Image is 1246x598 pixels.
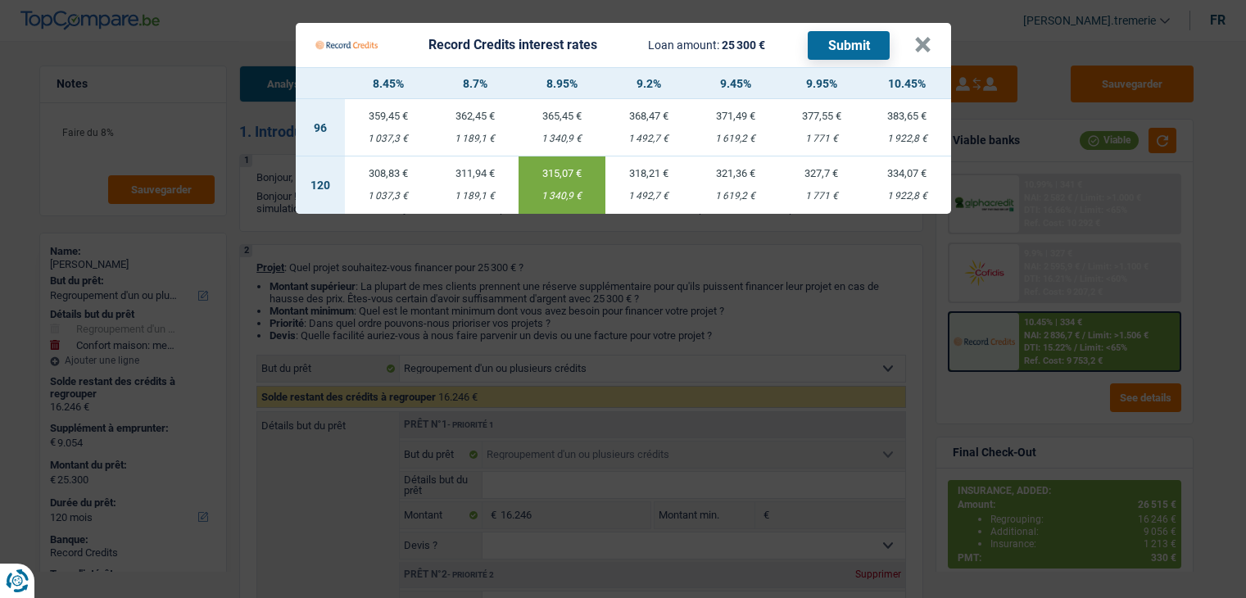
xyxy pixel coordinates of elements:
[692,191,779,202] div: 1 619,2 €
[779,68,864,99] th: 9.95%
[432,111,519,121] div: 362,45 €
[605,134,692,144] div: 1 492,7 €
[863,68,950,99] th: 10.45%
[605,168,692,179] div: 318,21 €
[648,39,719,52] span: Loan amount:
[428,39,597,52] div: Record Credits interest rates
[808,31,890,60] button: Submit
[345,111,432,121] div: 359,45 €
[779,111,864,121] div: 377,55 €
[432,191,519,202] div: 1 189,1 €
[779,168,864,179] div: 327,7 €
[315,29,378,61] img: Record Credits
[863,134,950,144] div: 1 922,8 €
[519,168,605,179] div: 315,07 €
[345,68,432,99] th: 8.45%
[863,168,950,179] div: 334,07 €
[779,191,864,202] div: 1 771 €
[519,191,605,202] div: 1 340,9 €
[914,37,931,53] button: ×
[519,111,605,121] div: 365,45 €
[345,168,432,179] div: 308,83 €
[692,68,779,99] th: 9.45%
[863,191,950,202] div: 1 922,8 €
[605,68,692,99] th: 9.2%
[519,68,605,99] th: 8.95%
[722,39,765,52] span: 25 300 €
[692,111,779,121] div: 371,49 €
[296,99,345,156] td: 96
[432,68,519,99] th: 8.7%
[692,134,779,144] div: 1 619,2 €
[605,191,692,202] div: 1 492,7 €
[432,134,519,144] div: 1 189,1 €
[345,191,432,202] div: 1 037,3 €
[345,134,432,144] div: 1 037,3 €
[692,168,779,179] div: 321,36 €
[432,168,519,179] div: 311,94 €
[779,134,864,144] div: 1 771 €
[296,156,345,214] td: 120
[863,111,950,121] div: 383,65 €
[519,134,605,144] div: 1 340,9 €
[605,111,692,121] div: 368,47 €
